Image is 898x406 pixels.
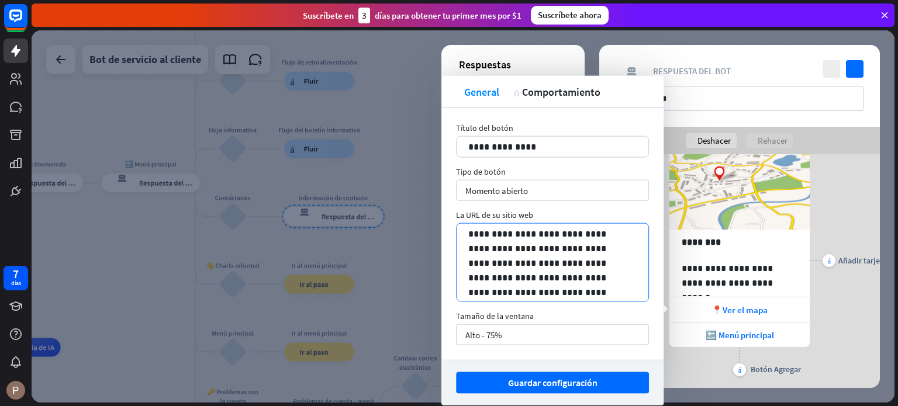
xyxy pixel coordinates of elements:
font: 7 [13,266,19,281]
font: Respuesta del bot [653,65,731,77]
font: más [828,257,831,264]
font: La URL de su sitio web [456,210,533,220]
font: 📍Ver el mapa [712,304,768,315]
font: más [738,366,741,373]
a: 7 días [4,266,28,290]
font: Alto - 75% [465,329,502,340]
font: pellizcar retorciendo [456,86,461,97]
font: Añadir tarjeta [838,255,887,266]
font: 3 [362,10,367,21]
font: Título del botón [456,123,513,133]
font: Comportamiento [522,85,600,98]
font: Botón Agregar [751,364,801,374]
font: Deshacer [697,135,731,146]
font: días [11,279,21,287]
button: Abrir el widget de chat LiveChat [9,5,44,40]
font: acción [514,86,519,97]
font: 🔙 Menú principal [706,329,774,341]
img: avance [669,145,810,230]
font: Tipo de botón [456,166,506,177]
font: Rehacer [758,135,788,146]
font: Suscríbete en [303,10,354,21]
font: General [464,85,499,98]
button: Guardar configuración [456,372,649,394]
font: respuesta del bot de bloqueo [616,66,647,77]
font: Guardar configuración [508,377,597,388]
font: Momento abierto [465,185,528,196]
font: Suscríbete ahora [538,9,602,20]
font: Tamaño de la ventana [456,311,534,321]
font: días para obtener tu primer mes por $1 [375,10,521,21]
